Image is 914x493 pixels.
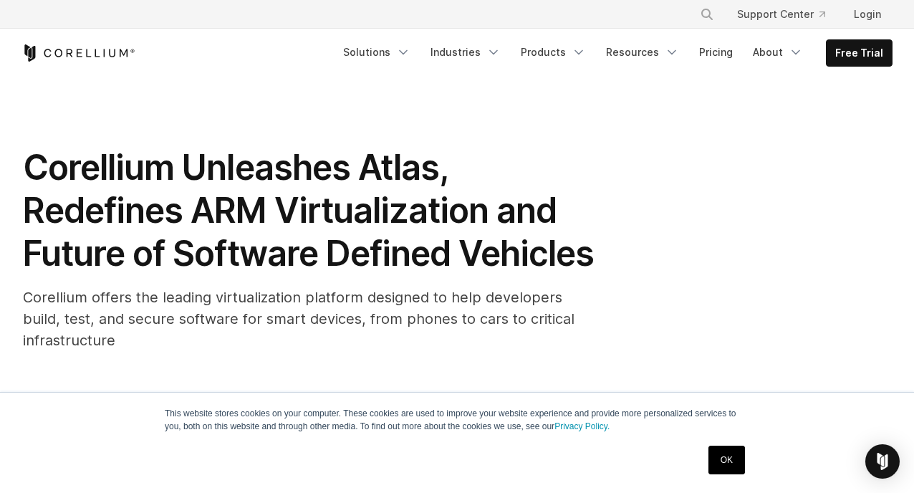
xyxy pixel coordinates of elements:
p: This website stores cookies on your computer. These cookies are used to improve your website expe... [165,407,749,433]
a: Support Center [726,1,837,27]
a: Privacy Policy. [554,421,610,431]
a: OK [708,446,745,474]
a: Free Trial [827,40,892,66]
a: Solutions [335,39,419,65]
div: Navigation Menu [683,1,893,27]
a: Industries [422,39,509,65]
div: Open Intercom Messenger [865,444,900,479]
div: Navigation Menu [335,39,893,67]
a: Corellium Home [21,44,135,62]
a: Products [512,39,595,65]
a: Resources [597,39,688,65]
a: Login [842,1,893,27]
button: Search [694,1,720,27]
a: Pricing [691,39,741,65]
span: Corellium offers the leading virtualization platform designed to help developers build, test, and... [23,289,574,349]
span: Corellium Unleashes Atlas, Redefines ARM Virtualization and Future of Software Defined Vehicles [23,146,594,274]
a: About [744,39,812,65]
